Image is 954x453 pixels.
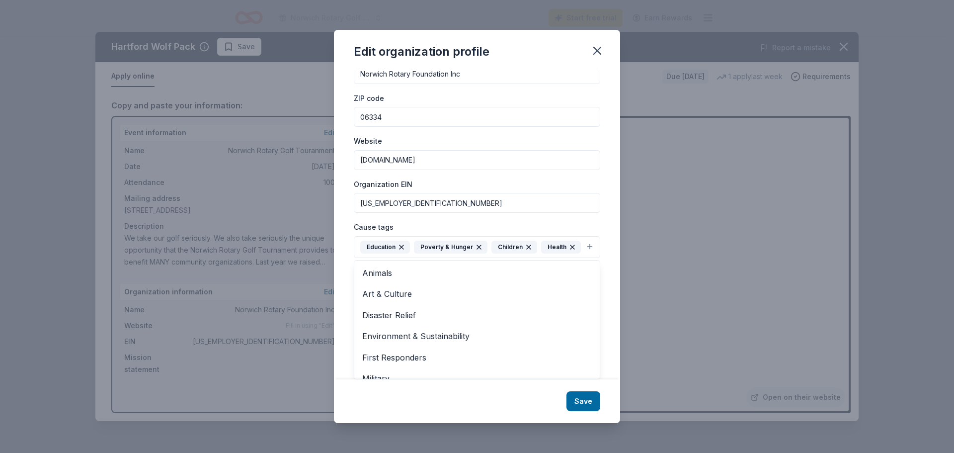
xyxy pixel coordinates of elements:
[362,330,592,343] span: Environment & Sustainability
[362,351,592,364] span: First Responders
[362,267,592,279] span: Animals
[414,241,487,254] div: Poverty & Hunger
[354,260,600,379] div: EducationPoverty & HungerChildrenHealth
[362,287,592,300] span: Art & Culture
[354,236,600,258] button: EducationPoverty & HungerChildrenHealth
[362,309,592,322] span: Disaster Relief
[541,241,581,254] div: Health
[360,241,410,254] div: Education
[362,372,592,385] span: Military
[491,241,537,254] div: Children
